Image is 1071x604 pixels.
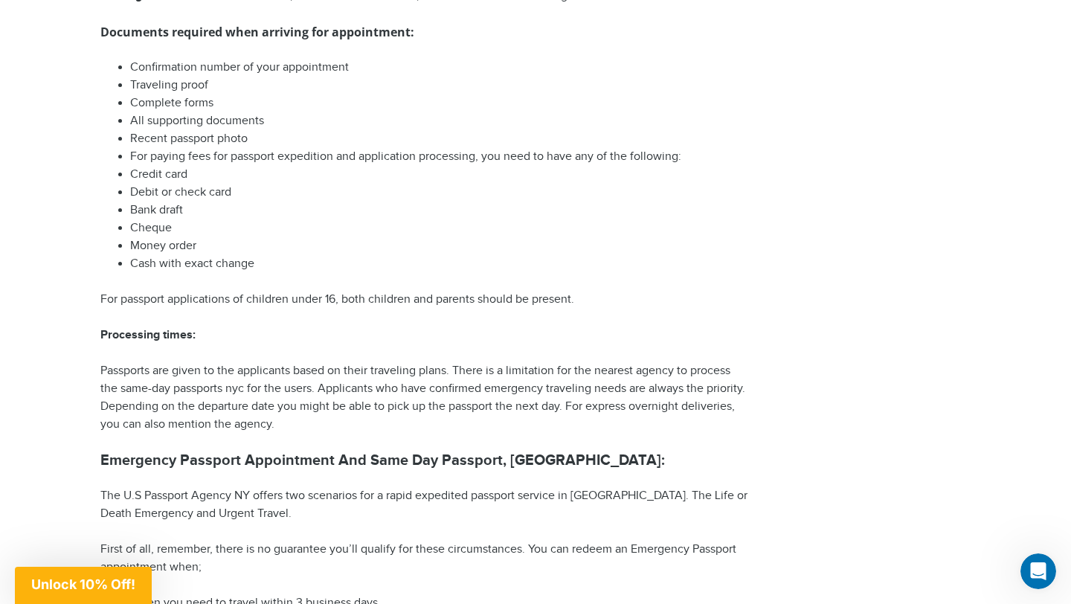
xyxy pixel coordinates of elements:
li: Cash with exact change [130,255,747,273]
div: Unlock 10% Off! [15,567,152,604]
li: Complete forms [130,94,747,112]
p: The U.S Passport Agency NY offers two scenarios for a rapid expedited passport service in [GEOGRA... [100,487,747,523]
p: For passport applications of children under 16, both children and parents should be present. [100,291,747,309]
strong: Processing times: [100,328,196,342]
li: Debit or check card [130,184,747,202]
li: Traveling proof [130,77,747,94]
p: First of all, remember, there is no guarantee you’ll qualify for these circumstances. You can red... [100,541,747,576]
li: Money order [130,237,747,255]
strong: Documents required when arriving for appointment: [100,24,414,40]
span: Unlock 10% Off! [31,576,135,592]
li: Recent passport photo [130,130,747,148]
p: Passports are given to the applicants based on their traveling plans. There is a limitation for t... [100,362,747,434]
li: Bank draft [130,202,747,219]
li: Cheque [130,219,747,237]
li: Credit card [130,166,747,184]
li: All supporting documents [130,112,747,130]
li: Confirmation number of your appointment [130,59,747,77]
iframe: Intercom live chat [1020,553,1056,589]
strong: Emergency Passport Appointment And Same Day Passport, [GEOGRAPHIC_DATA]: [100,452,665,469]
li: For paying fees for passport expedition and application processing, you need to have any of the f... [130,148,747,166]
